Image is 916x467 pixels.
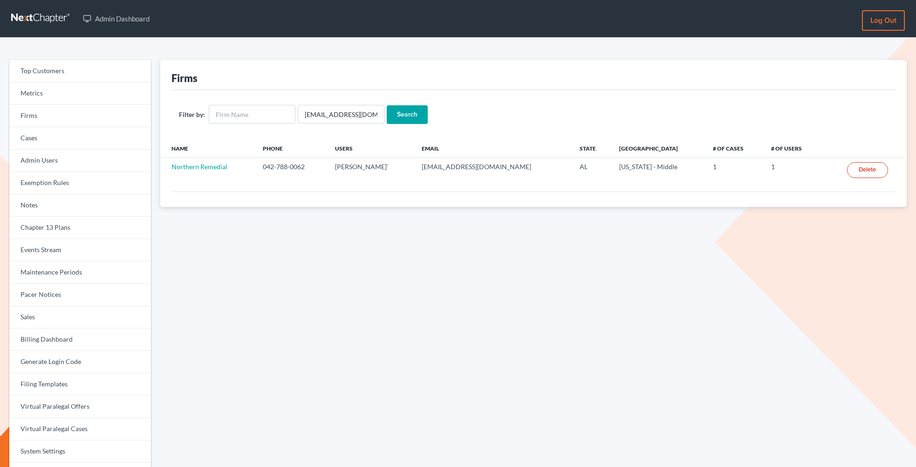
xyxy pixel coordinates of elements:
[612,139,705,158] th: [GEOGRAPHIC_DATA]
[78,10,154,27] a: Admin Dashboard
[572,139,612,158] th: State
[209,105,295,124] input: Firm Name
[9,306,151,329] a: Sales
[572,158,612,184] td: AL
[9,127,151,150] a: Cases
[414,158,572,184] td: [EMAIL_ADDRESS][DOMAIN_NAME]
[612,158,705,184] td: [US_STATE] - Middle
[847,162,888,178] a: Delete
[171,163,227,171] a: Northern Remedial
[862,10,905,31] a: Log out
[9,150,151,172] a: Admin Users
[9,194,151,217] a: Notes
[9,396,151,418] a: Virtual Paralegal Offers
[9,440,151,463] a: System Settings
[179,110,205,119] label: Filter by:
[9,351,151,373] a: Generate Login Code
[764,139,821,158] th: # of Users
[9,284,151,306] a: Pacer Notices
[705,158,763,184] td: 1
[9,329,151,351] a: Billing Dashboard
[9,60,151,82] a: Top Customers
[9,261,151,284] a: Maintenance Periods
[160,139,255,158] th: Name
[705,139,763,158] th: # of Cases
[764,158,821,184] td: 1
[255,139,328,158] th: Phone
[414,139,572,158] th: Email
[9,82,151,105] a: Metrics
[328,158,415,184] td: [PERSON_NAME]`
[9,239,151,261] a: Events Stream
[255,158,328,184] td: 042-788-0062
[298,105,384,124] input: Users
[9,105,151,127] a: Firms
[387,105,428,124] input: Search
[9,418,151,440] a: Virtual Paralegal Cases
[9,217,151,239] a: Chapter 13 Plans
[9,172,151,194] a: Exemption Rules
[171,71,198,85] div: Firms
[9,373,151,396] a: Filing Templates
[328,139,415,158] th: Users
